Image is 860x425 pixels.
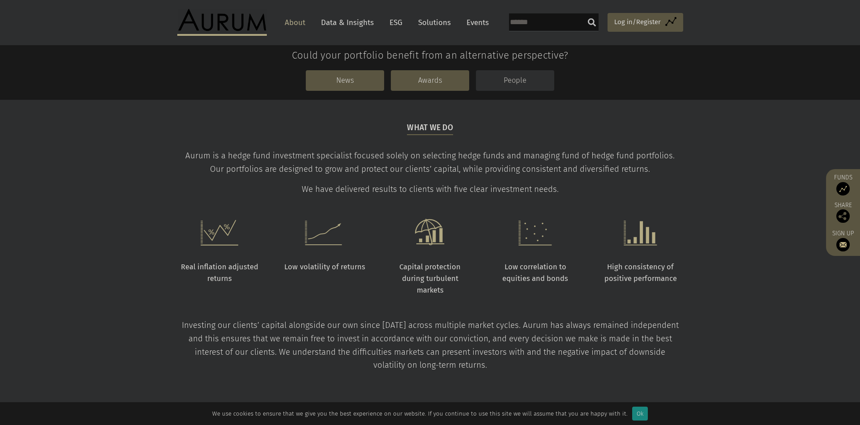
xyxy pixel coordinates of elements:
div: Ok [632,407,648,421]
img: Access Funds [836,182,850,195]
strong: Low correlation to equities and bonds [502,263,568,283]
input: Submit [583,13,601,31]
a: Events [462,14,489,31]
h5: What we do [407,122,453,135]
span: Aurum is a hedge fund investment specialist focused solely on selecting hedge funds and managing ... [185,151,675,174]
a: Awards [391,70,469,91]
div: Share [830,202,856,223]
strong: Capital protection during turbulent markets [399,263,461,295]
span: Log in/Register [614,17,661,27]
a: Data & Insights [317,14,378,31]
h4: Could your portfolio benefit from an alternative perspective? [177,49,683,61]
a: Log in/Register [608,13,683,32]
strong: Real inflation adjusted returns [181,263,258,283]
img: Sign up to our newsletter [836,238,850,251]
a: Solutions [414,14,455,31]
a: Funds [830,174,856,195]
span: We have delivered results to clients with five clear investment needs. [302,184,559,194]
a: People [476,70,554,91]
img: Aurum [177,9,267,36]
a: News [306,70,384,91]
span: Investing our clients’ capital alongside our own since [DATE] across multiple market cycles. Auru... [182,320,679,370]
strong: Low volatility of returns [284,263,365,271]
a: About [280,14,310,31]
a: ESG [385,14,407,31]
strong: High consistency of positive performance [604,263,677,283]
img: Share this post [836,209,850,223]
a: Sign up [830,229,856,251]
